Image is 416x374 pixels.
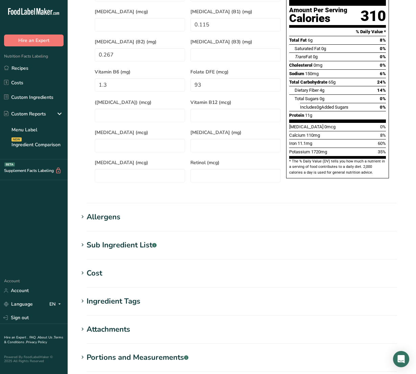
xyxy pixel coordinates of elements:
[190,129,281,136] span: [MEDICAL_DATA] (mg)
[380,105,386,110] span: 0%
[289,159,386,175] section: * The % Daily Value (DV) tells you how much a nutrient in a serving of food contributes to a dail...
[305,71,319,76] span: 150mg
[95,38,185,45] span: [MEDICAL_DATA] (B2) (mg)
[95,68,185,75] span: Vitamin B6 (mg)
[380,46,386,51] span: 0%
[295,46,320,51] span: Saturated Fat
[95,8,185,15] span: [MEDICAL_DATA] (mcg)
[377,80,386,85] span: 24%
[328,80,336,85] span: 65g
[380,63,386,68] span: 0%
[289,71,304,76] span: Sodium
[289,38,307,43] span: Total Fat
[295,88,319,93] span: Dietary Fiber
[320,88,324,93] span: 4g
[378,149,386,154] span: 35%
[308,38,313,43] span: 6g
[289,124,323,129] span: [MEDICAL_DATA]
[380,133,386,138] span: 8%
[4,35,64,46] button: Hire an Expert
[289,28,386,36] section: % Daily Value *
[87,324,130,335] div: Attachments
[295,96,319,101] span: Total Sugars
[289,133,305,138] span: Calcium
[380,124,386,129] span: 0%
[289,80,327,85] span: Total Carbohydrate
[378,141,386,146] span: 60%
[95,99,185,106] span: ([MEDICAL_DATA]) (mcg)
[314,63,322,68] span: 0mg
[289,149,310,154] span: Potassium
[11,137,22,141] div: NEW
[289,63,313,68] span: Cholesterol
[306,133,320,138] span: 110mg
[295,54,306,59] i: Trans
[321,46,326,51] span: 0g
[324,124,336,129] span: 0mcg
[190,159,281,166] span: Retinol (mcg)
[190,99,281,106] span: Vitamin B12 (mcg)
[87,268,102,279] div: Cost
[95,129,185,136] span: [MEDICAL_DATA] (mcg)
[393,351,409,367] div: Open Intercom Messenger
[26,340,47,345] a: Privacy Policy
[289,14,347,23] div: Calories
[313,54,318,59] span: 0g
[289,7,347,14] div: Amount Per Serving
[29,335,38,340] a: FAQ .
[361,7,386,25] div: 310
[190,8,281,15] span: [MEDICAL_DATA] (B1) (mg)
[380,71,386,76] span: 6%
[4,355,64,363] div: Powered By FoodLabelMaker © 2025 All Rights Reserved
[380,54,386,59] span: 0%
[87,212,120,223] div: Allergens
[4,335,63,345] a: Terms & Conditions .
[317,105,321,110] span: 0g
[289,113,304,118] span: Protein
[4,335,28,340] a: Hire an Expert .
[49,300,64,308] div: EN
[300,105,348,110] span: Includes Added Sugars
[95,159,185,166] span: [MEDICAL_DATA] (mcg)
[87,296,140,307] div: Ingredient Tags
[190,38,281,45] span: [MEDICAL_DATA] (B3) (mg)
[320,96,324,101] span: 0g
[295,54,312,59] span: Fat
[87,352,188,363] div: Portions and Measurements
[305,113,312,118] span: 11g
[289,141,297,146] span: Iron
[190,68,281,75] span: Folate DFE (mcg)
[4,110,46,117] div: Custom Reports
[87,240,157,251] div: Sub Ingredient List
[380,96,386,101] span: 0%
[298,141,312,146] span: 11.1mg
[377,88,386,93] span: 14%
[4,162,15,167] div: BETA
[311,149,327,154] span: 1720mg
[380,38,386,43] span: 8%
[4,298,33,310] a: Language
[38,335,54,340] a: About Us .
